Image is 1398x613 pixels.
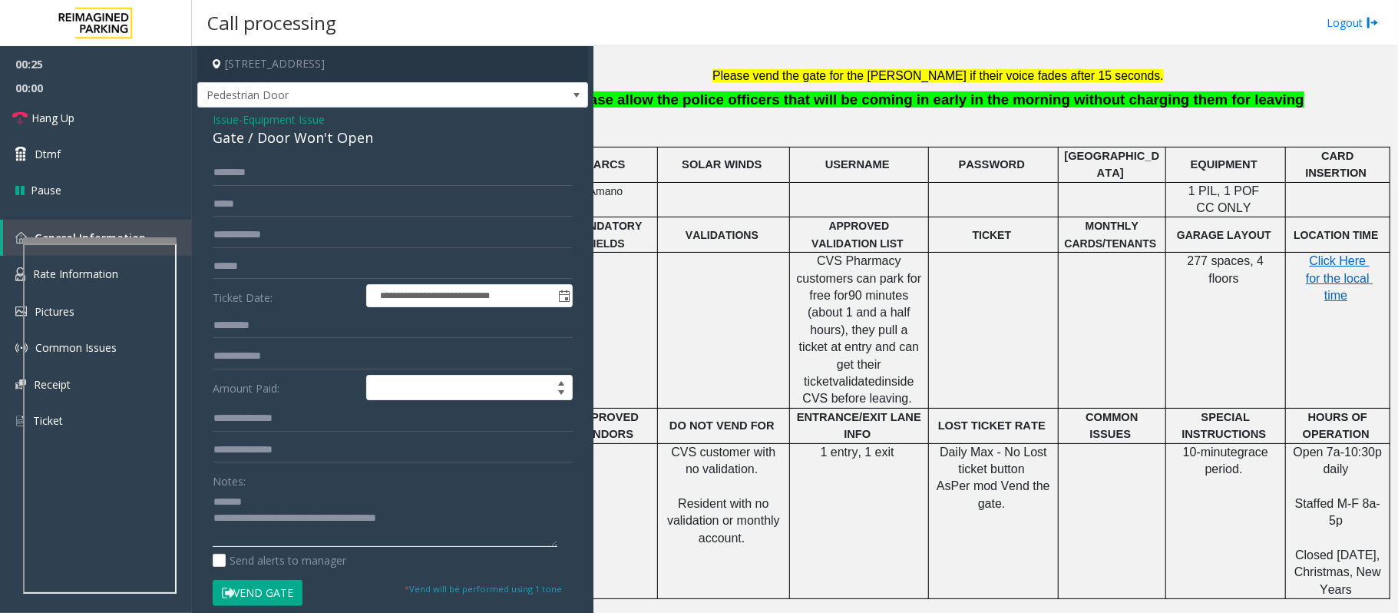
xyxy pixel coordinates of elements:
span: HOURS OF OPERATION [1303,411,1370,440]
span: ENTRANCE/EXIT LANE INFO [797,411,924,440]
a: Logout [1327,15,1379,31]
span: - [239,112,325,127]
span: Decrease value [550,388,572,400]
span: MONTHLY CARDS/TENANTS [1065,220,1157,249]
span: CVS customer with no validation. [671,446,779,475]
span: Dtmf [35,146,61,162]
span: Staffed M-F 8a-5p [1295,497,1380,527]
span: PASSWORD [959,158,1025,171]
span: Pause [31,182,61,198]
span: SOLAR WINDS [682,158,762,171]
label: Send alerts to manager [213,552,346,568]
span: 10-minute [1183,446,1238,459]
span: 277 spaces, 4 floors [1188,254,1267,284]
span: GARAGE LAYOUT [1177,229,1271,241]
img: 'icon' [15,379,26,389]
span: CVS Pharmacy customers can park for free for [797,254,925,302]
span: grace period. [1205,446,1272,475]
label: Ticket Date: [209,284,362,307]
img: 'icon' [15,414,25,428]
span: Please allow the police officers that will be coming in early in the morning without charging the... [568,91,1304,108]
span: MANDATORY FIELDS [572,220,645,249]
img: 'icon' [15,306,27,316]
label: Notes: [213,468,246,489]
span: Per mod Vend the gate. [951,479,1053,509]
span: Increase value [550,376,572,388]
span: Click Here for the local time [1306,254,1373,302]
span: CARD INSERTION [1305,150,1367,179]
span: As [937,479,951,492]
h4: [STREET_ADDRESS] [197,46,588,82]
span: APPROVED VENDORS [576,411,642,440]
img: logout [1367,15,1379,31]
span: LOST TICKET RATE [938,419,1046,432]
span: 90 minutes (about 1 and a half hours) [808,289,914,336]
span: 1 entry, 1 exit [821,446,894,459]
img: 'icon' [15,232,27,244]
span: Closed [DATE], Christmas, New Years [1294,548,1384,596]
button: Vend Gate [213,580,302,606]
div: Gate / Door Won't Open [213,128,573,148]
span: Pedestrian Door [198,83,510,108]
span: General Information [35,230,146,245]
span: CC ONLY [1197,201,1251,214]
span: COMMON ISSUES [1086,411,1141,440]
span: DO NOT VEND FOR [669,419,775,432]
span: Toggle popup [555,285,572,306]
span: Resident with no validation or monthly account. [667,497,783,545]
span: Amano [589,185,623,197]
span: EQUIPMENT [1191,158,1258,171]
span: PARCS [586,158,625,171]
span: validated [833,375,882,388]
a: Click Here for the local time [1306,255,1373,302]
font: Please vend the gate for the [PERSON_NAME] if their voice fades after 15 seconds. [712,69,1163,82]
span: TICKET [973,229,1012,241]
a: General Information [3,220,192,256]
h3: Call processing [200,4,344,41]
label: Amount Paid: [209,375,362,401]
span: Equipment Issue [243,111,325,128]
span: Daily Max - No Lost ticket button [940,446,1050,475]
span: USERNAME [825,158,890,171]
span: LOCATION TIME [1294,229,1378,241]
span: [GEOGRAPHIC_DATA] [1065,150,1160,179]
span: Open 7a-10:30p daily [1294,446,1386,475]
img: 'icon' [15,267,25,281]
span: Issue [213,111,239,128]
span: APPROVED VALIDATION LIST [811,220,904,249]
span: SPECIAL INSTRUCTIONS [1182,411,1266,440]
img: 'icon' [15,342,28,354]
span: Hang Up [31,110,74,126]
span: VALIDATIONS [686,229,758,241]
small: Vend will be performed using 1 tone [405,583,562,595]
span: 1 PIL, 1 POF [1188,184,1259,197]
span: , they pull a ticket at entry and can get their ticket [799,323,923,388]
